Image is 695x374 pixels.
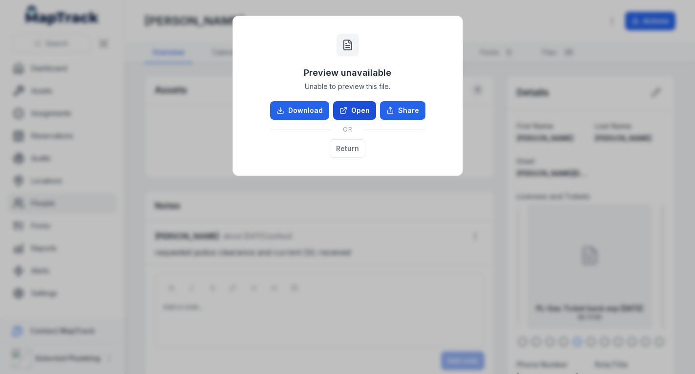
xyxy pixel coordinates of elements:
div: OR [270,120,425,139]
span: Unable to preview this file. [305,82,390,91]
button: Share [380,101,425,120]
a: Open [333,101,376,120]
a: Download [270,101,329,120]
button: Return [330,139,365,158]
h3: Preview unavailable [304,66,391,80]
